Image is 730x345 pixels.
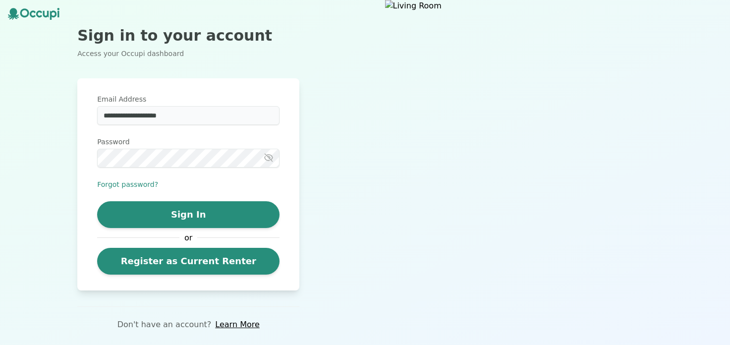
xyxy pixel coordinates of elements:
a: Learn More [215,319,259,331]
label: Password [97,137,280,147]
h2: Sign in to your account [77,27,299,45]
button: Sign In [97,201,280,228]
a: Register as Current Renter [97,248,280,275]
p: Access your Occupi dashboard [77,49,299,58]
span: or [179,232,197,244]
button: Forgot password? [97,179,158,189]
p: Don't have an account? [117,319,212,331]
label: Email Address [97,94,280,104]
